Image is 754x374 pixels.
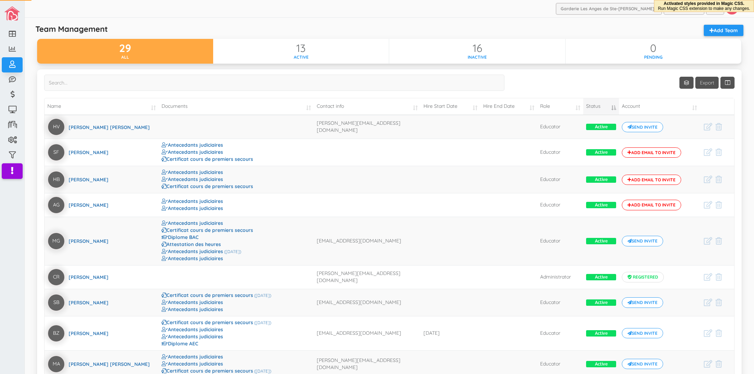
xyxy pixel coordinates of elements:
a: Antecedants judiciaires [162,299,223,305]
span: Active [586,176,616,183]
span: Active [586,299,616,306]
small: ([DATE]) [254,368,271,374]
span: Registered [622,272,664,282]
div: 0 [566,42,741,54]
span: Active [586,330,616,337]
a: Add email to invite [622,175,681,185]
a: Antecedants judiciaires [162,176,223,182]
td: [DATE] [421,316,480,350]
a: Certificat cours de premiers secours([DATE]) [162,319,271,326]
td: Status: activate to sort column descending [583,98,619,115]
span: BZ [53,330,59,337]
td: Educator [537,166,584,193]
a: BZ [PERSON_NAME] [47,330,109,336]
td: Educator [537,193,584,217]
div: [PERSON_NAME] [69,176,109,183]
a: Antecedants judiciaires [162,169,223,175]
td: Educator [537,139,584,166]
div: [PERSON_NAME] [PERSON_NAME] [69,361,150,367]
a: SB [PERSON_NAME] [47,299,109,305]
a: Add Team [704,25,743,36]
span: Active [586,361,616,368]
a: Add email to invite [622,147,681,158]
a: Antecedants judiciaires [162,306,223,312]
img: image [4,6,20,21]
span: HV [53,123,60,130]
td: Documents: activate to sort column ascending [159,98,314,115]
a: Certificat cours de premiers secours [162,183,253,189]
a: Certificat cours de premiers secours([DATE]) [162,368,271,374]
span: SF [53,149,59,156]
a: Certificat cours de premiers secours [162,156,253,162]
a: Antecedants judiciaires([DATE]) [162,248,241,255]
div: Active [213,54,389,60]
small: ([DATE]) [254,320,271,325]
a: Antecedants judiciaires [162,326,223,333]
span: Active [586,149,616,156]
div: Inactive [389,54,565,60]
div: [PERSON_NAME] [69,330,109,337]
a: Certificat cours de premiers secours [162,227,253,233]
td: Name: activate to sort column ascending [45,98,159,115]
span: SB [53,299,59,306]
td: Educator [537,217,584,265]
span: AG [53,201,60,209]
td: Administrator [537,265,584,289]
a: Certificat cours de premiers secours([DATE]) [162,292,271,298]
div: [PERSON_NAME] [69,274,109,280]
div: 16 [389,42,565,54]
td: Account: activate to sort column ascending [619,98,700,115]
td: [PERSON_NAME][EMAIL_ADDRESS][DOMAIN_NAME] [314,115,421,139]
a: Send invite [622,122,663,132]
div: Pending [566,54,741,60]
td: Hire Start Date: activate to sort column ascending [421,98,480,115]
td: Contact info: activate to sort column ascending [314,98,421,115]
td: Hire End Date: activate to sort column ascending [480,98,537,115]
td: Educator [537,316,584,350]
a: SF [PERSON_NAME] [47,149,109,155]
td: [EMAIL_ADDRESS][DOMAIN_NAME] [314,316,421,350]
td: [PERSON_NAME][EMAIL_ADDRESS][DOMAIN_NAME] [314,265,421,289]
a: Antecedants judiciaires [162,361,223,367]
a: Diplome BAC [162,234,199,240]
a: Diplome AEC [162,340,198,347]
a: Antecedants judiciaires [162,149,223,155]
span: Active [586,238,616,245]
a: Send invite [622,236,663,246]
a: MG [PERSON_NAME] [47,238,109,244]
a: Send invite [622,328,663,338]
a: Export [695,77,719,89]
td: Educator [537,115,584,139]
span: MG [52,238,60,245]
a: Antecedants judiciaires [162,255,223,262]
div: [PERSON_NAME] [69,238,109,244]
td: Educator [537,289,584,316]
span: CR [53,274,59,281]
a: Send invite [622,359,663,369]
a: Antecedants judiciaires [162,353,223,360]
a: Add email to invite [622,200,681,210]
a: Antecedants judiciaires [162,333,223,340]
div: 13 [213,42,389,54]
a: AG [PERSON_NAME] [47,201,109,208]
a: Antecedants judiciaires [162,142,223,148]
a: CR [PERSON_NAME] [47,274,109,280]
div: 29 [37,42,213,54]
span: Run Magic CSS extension to make any changes. [658,6,750,11]
span: Active [586,124,616,130]
td: [EMAIL_ADDRESS][DOMAIN_NAME] [314,289,421,316]
h5: Team Management [35,25,108,33]
iframe: chat widget [724,346,747,367]
td: Role: activate to sort column ascending [537,98,584,115]
a: HV [PERSON_NAME] [PERSON_NAME] [47,123,150,130]
a: MA [PERSON_NAME] [PERSON_NAME] [47,361,150,367]
span: HB [53,176,60,183]
div: Activated styles provided in Magic CSS. [658,1,750,11]
a: Antecedants judiciaires [162,220,223,226]
div: [PERSON_NAME] [PERSON_NAME] [69,124,150,130]
small: ([DATE]) [224,249,241,254]
a: Antecedants judiciaires [162,205,223,211]
a: Attestation des heures [162,241,221,247]
a: HB [PERSON_NAME] [47,176,109,182]
a: Send invite [622,297,663,308]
